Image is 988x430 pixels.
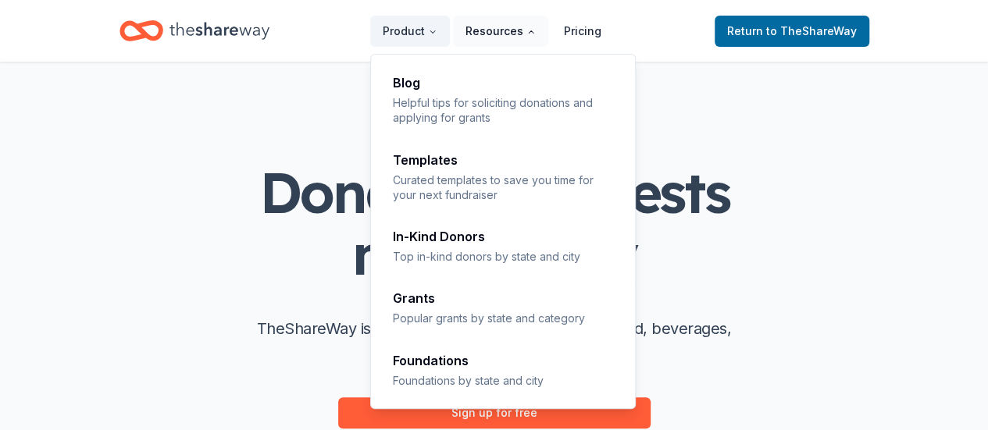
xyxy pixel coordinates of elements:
div: Blog [393,76,615,89]
span: to TheShareWay [766,24,857,37]
a: Sign up for free [338,397,651,428]
div: Resources [371,55,637,410]
a: In-Kind DonorsTop in-kind donors by state and city [383,221,624,273]
p: Popular grants by state and category [393,311,615,325]
button: Resources [453,16,548,47]
div: Foundations [393,354,615,367]
p: Top in-kind donors by state and city [393,249,615,264]
a: Returnto TheShareWay [715,16,869,47]
a: BlogHelpful tips for soliciting donations and applying for grants [383,67,624,135]
p: Helpful tips for soliciting donations and applying for grants [393,95,615,126]
span: easy [515,219,636,289]
nav: Main [370,12,614,49]
a: GrantsPopular grants by state and category [383,283,624,335]
h1: Donation requests made [182,162,807,285]
p: Foundations by state and city [393,373,615,388]
div: Templates [393,154,615,166]
p: TheShareWay is a directory of companies offering food, beverages, auction and raffle items, and m... [244,316,744,366]
div: In-Kind Donors [393,230,615,243]
div: Grants [393,292,615,304]
a: Home [119,12,269,49]
button: Product [370,16,450,47]
a: TemplatesCurated templates to save you time for your next fundraiser [383,144,624,212]
a: FoundationsFoundations by state and city [383,345,624,397]
p: Curated templates to save you time for your next fundraiser [393,172,615,203]
span: Return [727,22,857,41]
a: Pricing [551,16,614,47]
